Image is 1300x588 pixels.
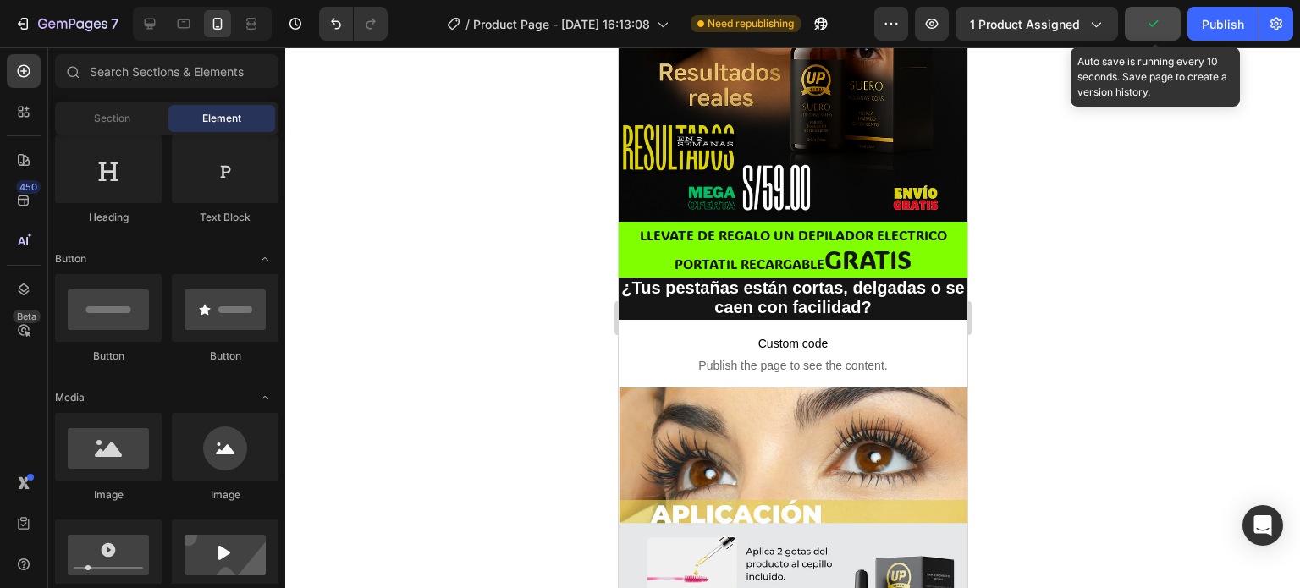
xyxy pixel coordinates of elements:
span: Button [55,251,86,267]
input: Search Sections & Elements [55,54,278,88]
span: Need republishing [708,16,794,31]
div: Beta [13,310,41,323]
span: Media [55,390,85,405]
div: Button [172,349,278,364]
span: Toggle open [251,245,278,272]
div: 450 [16,180,41,194]
iframe: Design area [619,47,967,588]
div: Open Intercom Messenger [1242,505,1283,546]
span: Element [202,111,241,126]
p: 7 [111,14,118,34]
div: Publish [1202,15,1244,33]
span: / [465,15,470,33]
button: Publish [1187,7,1259,41]
span: Toggle open [251,384,278,411]
button: 1 product assigned [956,7,1118,41]
div: Text Block [172,210,278,225]
div: Image [172,487,278,503]
button: 7 [7,7,126,41]
div: Heading [55,210,162,225]
div: Button [55,349,162,364]
span: Section [94,111,130,126]
span: 1 product assigned [970,15,1080,33]
div: Undo/Redo [319,7,388,41]
div: Image [55,487,162,503]
span: Product Page - [DATE] 16:13:08 [473,15,650,33]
